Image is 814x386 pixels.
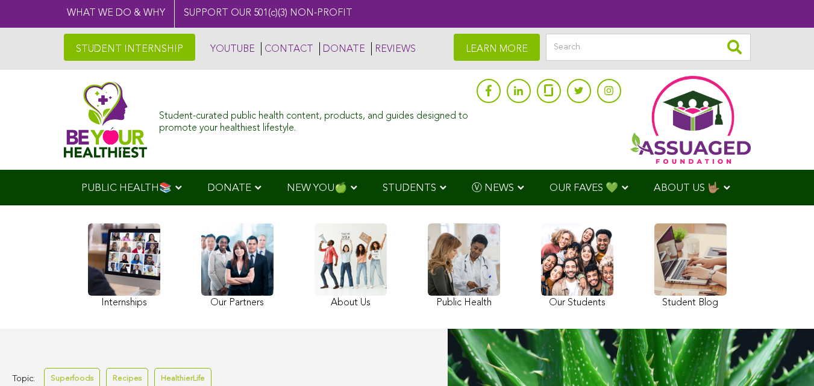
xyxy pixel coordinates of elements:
[261,42,313,55] a: CONTACT
[549,183,618,193] span: OUR FAVES 💚
[159,105,470,134] div: Student-curated public health content, products, and guides designed to promote your healthiest l...
[383,183,436,193] span: STUDENTS
[64,81,148,158] img: Assuaged
[207,42,255,55] a: YOUTUBE
[654,183,720,193] span: ABOUT US 🤟🏽
[544,84,553,96] img: glassdoor
[546,34,751,61] input: Search
[207,183,251,193] span: DONATE
[754,328,814,386] iframe: Chat Widget
[472,183,514,193] span: Ⓥ NEWS
[454,34,540,61] a: LEARN MORE
[64,34,195,61] a: STUDENT INTERNSHIP
[371,42,416,55] a: REVIEWS
[287,183,347,193] span: NEW YOU🍏
[630,76,751,164] img: Assuaged App
[64,170,751,205] div: Navigation Menu
[319,42,365,55] a: DONATE
[81,183,172,193] span: PUBLIC HEALTH📚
